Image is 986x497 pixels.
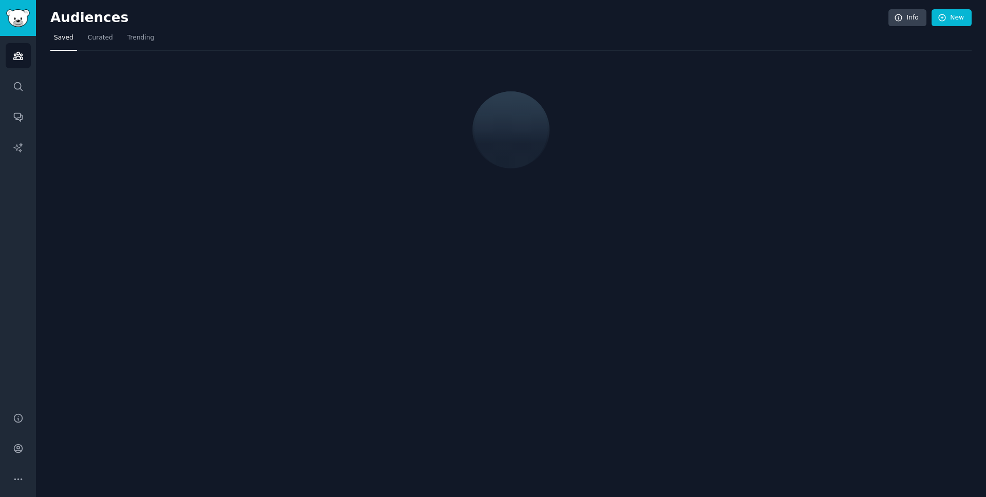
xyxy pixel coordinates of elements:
[127,33,154,43] span: Trending
[124,30,158,51] a: Trending
[50,30,77,51] a: Saved
[888,9,926,27] a: Info
[88,33,113,43] span: Curated
[50,10,888,26] h2: Audiences
[54,33,73,43] span: Saved
[932,9,972,27] a: New
[84,30,117,51] a: Curated
[6,9,30,27] img: GummySearch logo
